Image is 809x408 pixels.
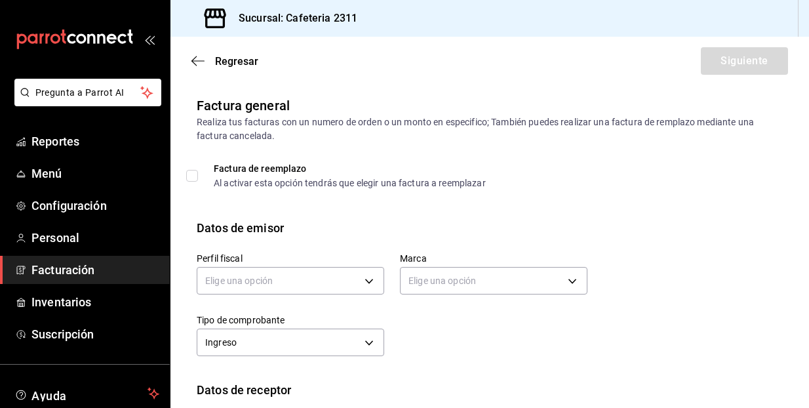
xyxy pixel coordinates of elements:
span: Reportes [31,133,159,150]
div: Datos de emisor [197,219,284,237]
label: Marca [400,254,587,263]
span: Menú [31,165,159,182]
span: Ayuda [31,386,142,401]
span: Regresar [215,55,258,68]
div: Factura de reemplazo [214,164,486,173]
div: Al activar esta opción tendrás que elegir una factura a reemplazar [214,178,486,188]
span: Suscripción [31,325,159,343]
div: Factura general [197,96,290,115]
label: Tipo de comprobante [197,316,384,325]
div: Datos de receptor [197,381,291,399]
button: Regresar [191,55,258,68]
h3: Sucursal: Cafeteria 2311 [228,10,357,26]
span: Pregunta a Parrot AI [35,86,141,100]
div: Realiza tus facturas con un numero de orden o un monto en especifico; También puedes realizar una... [197,115,783,143]
span: Ingreso [205,336,237,349]
button: Pregunta a Parrot AI [14,79,161,106]
span: Configuración [31,197,159,214]
span: Personal [31,229,159,247]
div: Elige una opción [400,267,587,295]
a: Pregunta a Parrot AI [9,95,161,109]
div: Elige una opción [197,267,384,295]
span: Facturación [31,261,159,279]
button: open_drawer_menu [144,34,155,45]
span: Inventarios [31,293,159,311]
label: Perfil fiscal [197,254,384,263]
